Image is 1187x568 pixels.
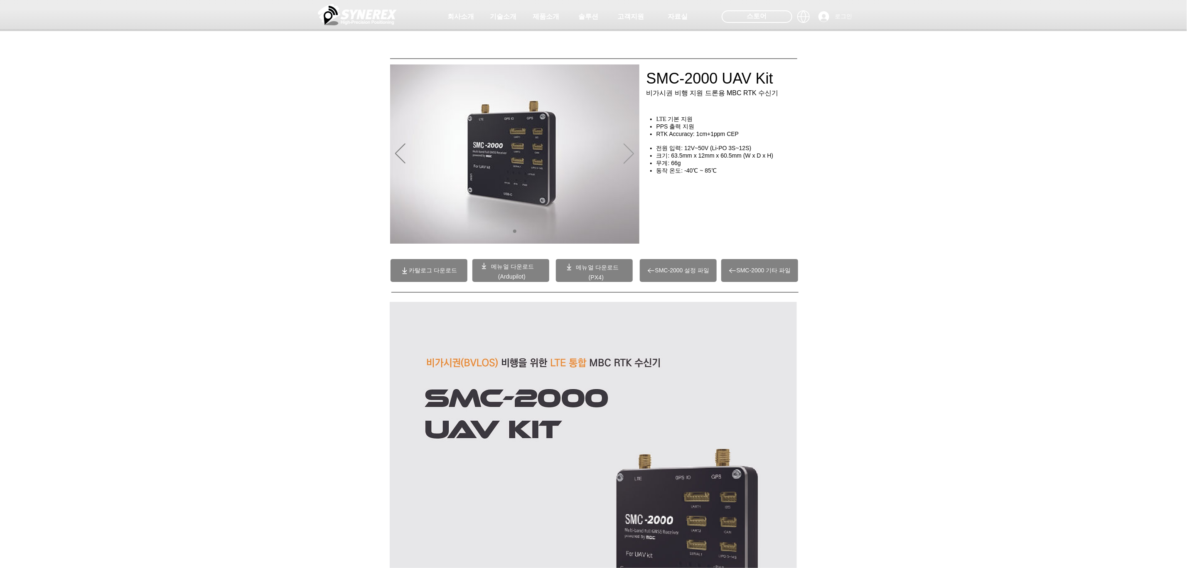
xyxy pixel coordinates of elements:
[655,267,710,274] span: SMC-2000 설정 파일
[391,259,467,282] a: 카탈로그 다운로드
[440,8,482,25] a: 회사소개
[668,12,688,21] span: 자료실
[657,8,699,25] a: 자료실
[318,2,397,27] img: 씨너렉스_White_simbol_대지 1.png
[409,267,457,274] span: 카탈로그 다운로드
[640,259,717,282] a: SMC-2000 설정 파일
[576,264,619,271] a: 메뉴얼 다운로드
[722,10,792,23] div: 스토어
[624,143,634,165] button: 다음
[490,12,517,21] span: 기술소개
[513,230,516,233] a: 01
[483,8,524,25] a: 기술소개
[510,230,519,233] nav: 슬라이드
[498,273,526,280] a: (Ardupilot)
[568,8,609,25] a: 솔루션
[656,160,681,166] span: 무게: 66g
[526,8,567,25] a: 제품소개
[533,12,560,21] span: 제품소개
[656,131,739,137] span: RTK Accuracy: 1cm+1ppm CEP
[395,143,405,165] button: 이전
[832,12,855,21] span: 로그인
[610,8,652,25] a: 고객지원
[1033,306,1187,568] iframe: Wix Chat
[579,12,599,21] span: 솔루션
[656,152,774,159] span: 크기: 63.5mm x 12mm x 60.5mm (W x D x H)
[737,267,791,274] span: SMC-2000 기타 파일
[813,9,858,25] button: 로그인
[491,263,534,270] a: 메뉴얼 다운로드
[618,12,644,21] span: 고객지원
[589,274,604,281] a: (PX4)
[390,64,639,244] div: 슬라이드쇼
[656,145,752,151] span: 전원 입력: 12V~50V (Li-PO 3S~12S)
[390,64,639,244] img: SMC2000.jpg
[747,12,767,21] span: 스토어
[656,167,717,174] span: 동작 온도: -40℃ ~ 85℃
[721,259,798,282] a: SMC-2000 기타 파일
[448,12,474,21] span: 회사소개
